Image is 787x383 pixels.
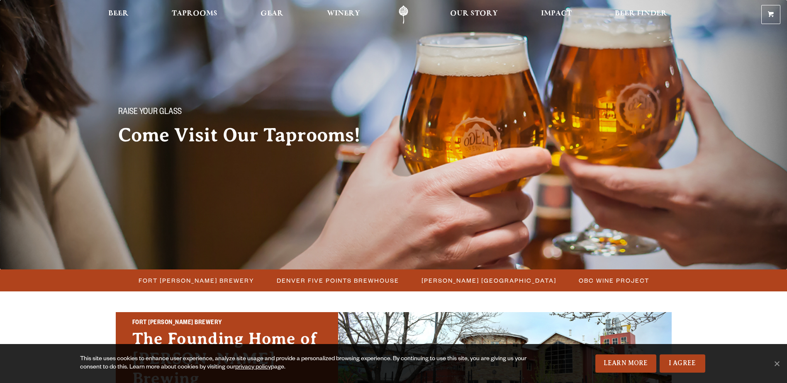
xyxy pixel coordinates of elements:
[574,274,653,286] a: OBC Wine Project
[422,274,556,286] span: [PERSON_NAME] [GEOGRAPHIC_DATA]
[235,364,271,371] a: privacy policy
[272,274,403,286] a: Denver Five Points Brewhouse
[388,5,419,24] a: Odell Home
[277,274,399,286] span: Denver Five Points Brewhouse
[595,354,656,373] a: Learn More
[541,10,572,17] span: Impact
[132,318,322,329] h2: Fort [PERSON_NAME] Brewery
[103,5,134,24] a: Beer
[166,5,223,24] a: Taprooms
[139,274,254,286] span: Fort [PERSON_NAME] Brewery
[536,5,577,24] a: Impact
[772,359,781,368] span: No
[450,10,498,17] span: Our Story
[327,10,360,17] span: Winery
[579,274,649,286] span: OBC Wine Project
[609,5,672,24] a: Beer Finder
[322,5,365,24] a: Winery
[445,5,503,24] a: Our Story
[108,10,129,17] span: Beer
[172,10,217,17] span: Taprooms
[417,274,560,286] a: [PERSON_NAME] [GEOGRAPHIC_DATA]
[660,354,705,373] a: I Agree
[261,10,283,17] span: Gear
[615,10,667,17] span: Beer Finder
[118,107,182,118] span: Raise your glass
[80,355,527,372] div: This site uses cookies to enhance user experience, analyze site usage and provide a personalized ...
[134,274,258,286] a: Fort [PERSON_NAME] Brewery
[118,125,377,145] h2: Come Visit Our Taprooms!
[255,5,289,24] a: Gear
